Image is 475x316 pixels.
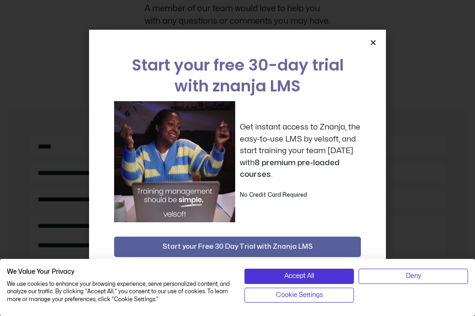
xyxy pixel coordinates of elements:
[240,192,307,198] strong: No Credit Card Required
[359,269,468,284] button: Deny all cookies
[114,237,361,257] button: Start your Free 30 Day Trial with Znanja LMS
[276,290,323,300] span: Cookie Settings
[284,271,314,281] span: Accept All
[162,241,313,252] span: Start your Free 30 Day Trial with Znanja LMS
[244,288,354,303] button: Adjust cookie preferences
[370,39,377,46] a: Close
[114,55,361,97] h2: Start your free 30-day trial with znanja LMS
[114,101,235,222] img: a woman sitting at her laptop dancing
[240,121,361,181] p: Get instant access to Znanja, the easy-to-use LMS by velsoft, and start training your team [DATE]...
[406,271,421,281] span: Deny
[7,268,231,276] h2: We Value Your Privacy
[240,159,340,179] strong: 8 premium pre-loaded courses
[244,269,354,284] button: Accept all cookies
[7,280,231,303] p: We use cookies to enhance your browsing experience, serve personalized content, and analyze our t...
